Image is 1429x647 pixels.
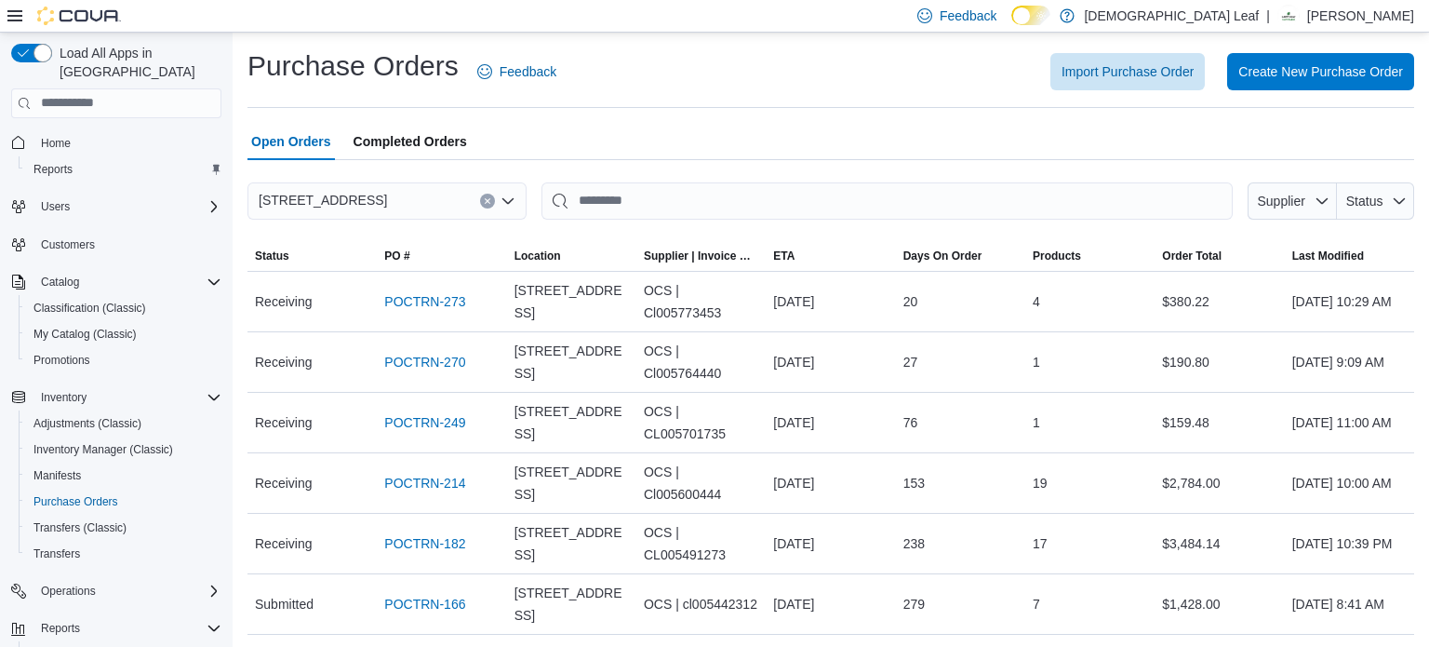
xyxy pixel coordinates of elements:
span: My Catalog (Classic) [33,327,137,342]
div: [DATE] [766,344,895,381]
span: 7 [1033,593,1040,615]
a: Promotions [26,349,98,371]
span: Submitted [255,593,314,615]
button: Operations [33,580,103,602]
span: 20 [903,290,918,313]
div: $2,784.00 [1155,465,1284,502]
span: Reports [33,617,221,640]
button: Reports [33,617,87,640]
span: Purchase Orders [33,494,118,509]
span: 153 [903,472,925,494]
span: My Catalog (Classic) [26,323,221,345]
a: POCTRN-166 [384,593,465,615]
span: Promotions [26,349,221,371]
div: [DATE] 10:39 PM [1285,525,1414,562]
button: Create New Purchase Order [1227,53,1414,90]
span: Transfers (Classic) [26,517,221,539]
span: [STREET_ADDRESS] [514,400,629,445]
div: Breeanne Ridge [1277,5,1300,27]
span: Load All Apps in [GEOGRAPHIC_DATA] [52,44,221,81]
span: Inventory Manager (Classic) [26,438,221,461]
a: POCTRN-270 [384,351,465,373]
span: Adjustments (Classic) [26,412,221,435]
input: This is a search bar. After typing your query, hit enter to filter the results lower in the page. [541,182,1233,220]
span: Supplier [1258,194,1305,209]
div: $159.48 [1155,404,1284,441]
span: Reports [33,162,73,177]
a: Reports [26,158,80,181]
button: Import Purchase Order [1050,53,1205,90]
a: Transfers (Classic) [26,517,134,539]
a: POCTRN-249 [384,411,465,434]
span: Last Modified [1292,249,1364,263]
button: Catalog [33,271,87,293]
span: 1 [1033,351,1040,373]
button: Products [1025,241,1155,271]
button: Reports [19,156,229,182]
a: Purchase Orders [26,491,126,513]
span: Operations [33,580,221,602]
button: Last Modified [1285,241,1414,271]
div: [DATE] 11:00 AM [1285,404,1414,441]
span: Reports [41,621,80,636]
span: Status [1346,194,1383,209]
button: Purchase Orders [19,489,229,515]
div: $3,484.14 [1155,525,1284,562]
button: Manifests [19,463,229,489]
button: Promotions [19,347,229,373]
div: [DATE] [766,465,895,502]
a: Manifests [26,465,88,487]
button: Transfers [19,541,229,567]
button: Days On Order [896,241,1025,271]
span: 1 [1033,411,1040,434]
button: Classification (Classic) [19,295,229,321]
button: Order Total [1155,241,1284,271]
span: [STREET_ADDRESS] [514,340,629,384]
span: Purchase Orders [26,491,221,513]
a: POCTRN-182 [384,532,465,555]
span: Catalog [33,271,221,293]
a: Classification (Classic) [26,297,154,319]
div: Location [514,249,561,263]
button: My Catalog (Classic) [19,321,229,347]
div: [DATE] [766,586,895,623]
span: 27 [903,351,918,373]
span: ETA [773,249,795,263]
a: Customers [33,234,102,256]
p: [PERSON_NAME] [1307,5,1414,27]
div: OCS | Cl005764440 [636,332,766,392]
button: Catalog [4,269,229,295]
div: OCS | CL005701735 [636,393,766,452]
button: Inventory [4,384,229,411]
span: Transfers [33,546,80,561]
span: Receiving [255,472,312,494]
span: 279 [903,593,925,615]
button: Inventory [33,386,94,409]
button: Users [33,195,77,218]
span: Transfers (Classic) [33,520,127,535]
div: OCS | cl005442312 [636,586,766,623]
span: Feedback [940,7,996,25]
span: Completed Orders [354,123,467,160]
span: Feedback [500,62,556,81]
span: PO # [384,249,409,263]
span: Customers [41,237,95,252]
button: Inventory Manager (Classic) [19,437,229,463]
span: Inventory [33,386,221,409]
span: 17 [1033,532,1048,555]
span: Home [33,131,221,155]
p: [DEMOGRAPHIC_DATA] Leaf [1084,5,1259,27]
span: Receiving [255,532,312,555]
span: Days On Order [903,249,982,263]
div: [DATE] 10:29 AM [1285,283,1414,320]
span: Promotions [33,353,90,368]
span: Dark Mode [1011,25,1012,26]
button: Reports [4,615,229,641]
a: Adjustments (Classic) [26,412,149,435]
span: Supplier | Invoice Number [644,249,758,263]
a: Transfers [26,543,87,565]
span: Customers [33,233,221,256]
button: Clear input [480,194,495,209]
div: $190.80 [1155,344,1284,381]
span: Create New Purchase Order [1238,62,1403,81]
